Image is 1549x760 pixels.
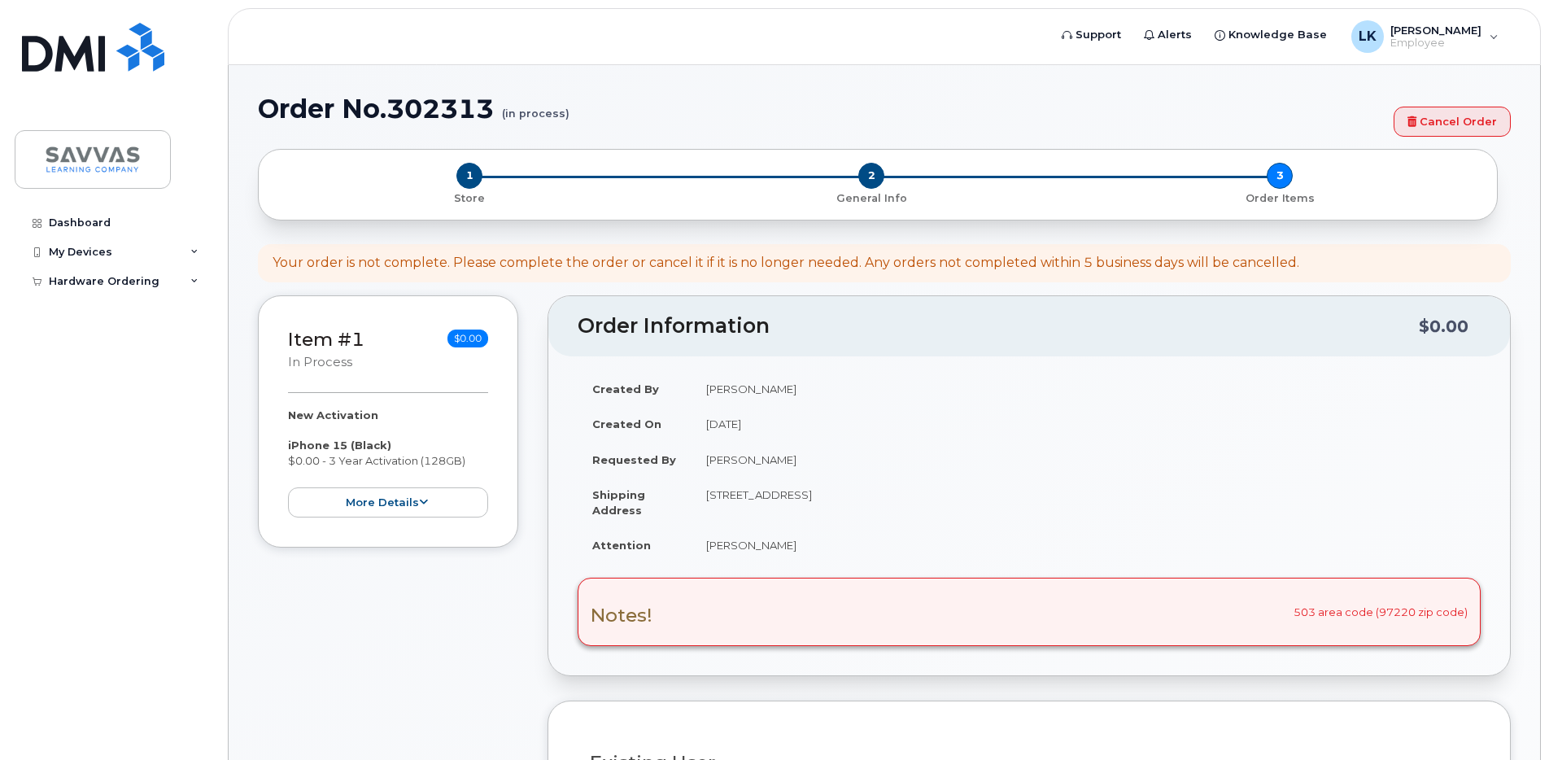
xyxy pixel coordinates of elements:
[692,371,1481,407] td: [PERSON_NAME]
[692,406,1481,442] td: [DATE]
[1394,107,1511,137] a: Cancel Order
[258,94,1385,123] h1: Order No.302313
[456,163,482,189] span: 1
[502,94,569,120] small: (in process)
[692,477,1481,527] td: [STREET_ADDRESS]
[278,191,661,206] p: Store
[288,355,352,369] small: in process
[858,163,884,189] span: 2
[592,453,676,466] strong: Requested By
[578,315,1419,338] h2: Order Information
[592,488,645,517] strong: Shipping Address
[1419,311,1468,342] div: $0.00
[592,417,661,430] strong: Created On
[692,527,1481,563] td: [PERSON_NAME]
[674,191,1069,206] p: General Info
[288,328,364,351] a: Item #1
[273,254,1299,273] div: Your order is not complete. Please complete the order or cancel it if it is no longer needed. Any...
[592,539,651,552] strong: Attention
[592,382,659,395] strong: Created By
[272,189,667,206] a: 1 Store
[288,408,488,518] div: $0.00 - 3 Year Activation (128GB)
[692,442,1481,478] td: [PERSON_NAME]
[591,605,652,626] h3: Notes!
[667,189,1076,206] a: 2 General Info
[288,408,378,421] strong: New Activation
[288,439,391,452] strong: iPhone 15 (Black)
[447,330,488,347] span: $0.00
[288,487,488,518] button: more details
[578,578,1481,646] div: 503 area code (97220 zip code)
